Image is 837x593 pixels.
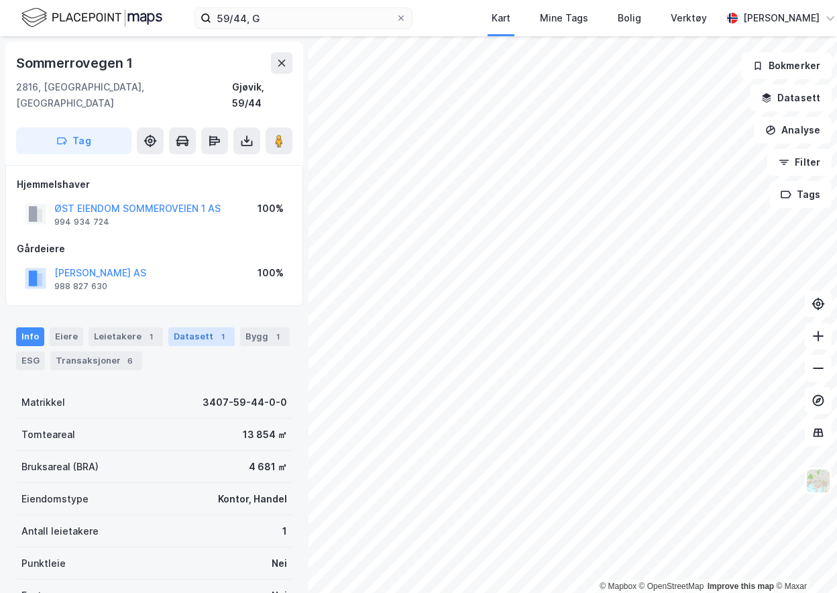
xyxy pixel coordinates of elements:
div: Kart [492,10,510,26]
button: Filter [767,149,832,176]
div: 1 [216,330,229,343]
div: Eiere [50,327,83,346]
div: 988 827 630 [54,281,107,292]
input: Søk på adresse, matrikkel, gårdeiere, leietakere eller personer [211,8,396,28]
div: 1 [271,330,284,343]
button: Bokmerker [741,52,832,79]
img: logo.f888ab2527a4732fd821a326f86c7f29.svg [21,6,162,30]
div: Leietakere [89,327,163,346]
div: Gjøvik, 59/44 [232,79,292,111]
div: Antall leietakere [21,523,99,539]
div: 13 854 ㎡ [243,427,287,443]
button: Datasett [750,85,832,111]
div: 100% [258,201,284,217]
div: Bygg [240,327,290,346]
div: 3407-59-44-0-0 [203,394,287,411]
button: Analyse [754,117,832,144]
div: [PERSON_NAME] [743,10,820,26]
div: ESG [16,352,45,370]
div: Nei [272,555,287,572]
div: 1 [282,523,287,539]
div: Tomteareal [21,427,75,443]
div: Eiendomstype [21,491,89,507]
div: 100% [258,265,284,281]
iframe: Chat Widget [770,529,837,593]
div: Datasett [168,327,235,346]
div: Sommerrovegen 1 [16,52,135,74]
div: Gårdeiere [17,241,292,257]
button: Tags [769,181,832,208]
div: 4 681 ㎡ [249,459,287,475]
div: Mine Tags [540,10,588,26]
div: Info [16,327,44,346]
div: Kontrollprogram for chat [770,529,837,593]
div: 6 [123,354,137,368]
a: OpenStreetMap [639,582,704,591]
div: Matrikkel [21,394,65,411]
div: Punktleie [21,555,66,572]
a: Improve this map [708,582,774,591]
div: 2816, [GEOGRAPHIC_DATA], [GEOGRAPHIC_DATA] [16,79,232,111]
div: Bolig [618,10,641,26]
div: 1 [144,330,158,343]
a: Mapbox [600,582,636,591]
div: Transaksjoner [50,352,142,370]
div: Kontor, Handel [218,491,287,507]
div: Bruksareal (BRA) [21,459,99,475]
img: Z [805,468,831,494]
button: Tag [16,127,131,154]
div: 994 934 724 [54,217,109,227]
div: Verktøy [671,10,707,26]
div: Hjemmelshaver [17,176,292,193]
